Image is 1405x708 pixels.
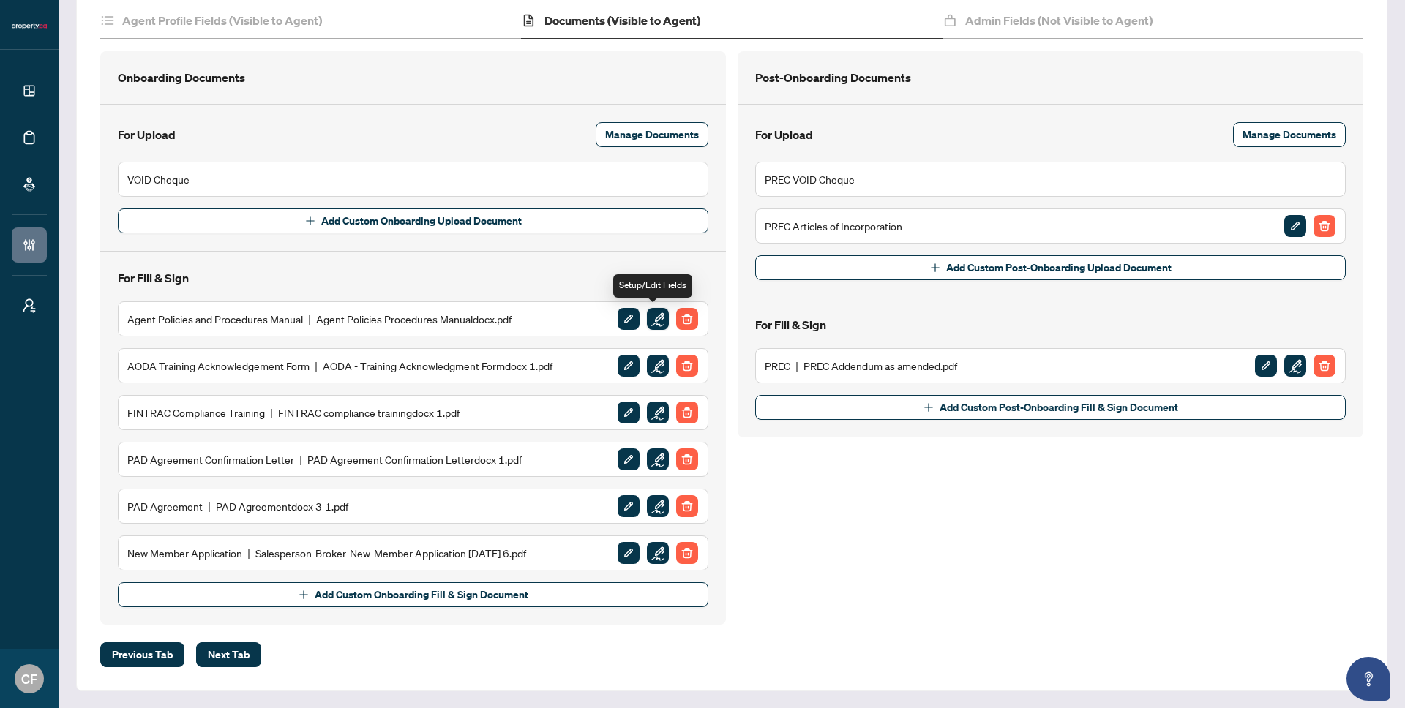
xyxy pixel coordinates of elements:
span: user-switch [22,298,37,313]
h5: PREC PREC Addendum as amended.pdf [765,358,957,374]
button: Add Custom Onboarding Upload Document [118,208,708,233]
button: Setup/Edit Fields [646,541,670,565]
button: Delete [675,354,699,377]
span: Add Custom Onboarding Upload Document [321,209,522,233]
button: Manage Documents [1233,122,1346,147]
span: Manage Documents [1243,123,1336,146]
img: Delete [676,448,698,470]
h4: Admin Fields (Not Visible to Agent) [965,12,1153,29]
button: Icon [617,401,640,424]
button: Delete [1313,214,1336,238]
span: plus [299,590,309,600]
img: Delete [676,402,698,423]
img: Setup/Edit Fields [647,402,669,423]
button: Icon [617,541,640,565]
h5: Agent Policies and Procedures Manual Agent Policies Procedures Manualdocx.pdf [127,311,512,327]
button: Delete [675,541,699,565]
h5: PAD Agreement Confirmation Letter PAD Agreement Confirmation Letterdocx 1.pdf [127,451,522,467]
button: Icon [1254,354,1278,377]
span: plus [305,216,315,226]
h5: PREC Articles of Incorporation [765,218,902,234]
span: Add Custom Onboarding Fill & Sign Document [315,583,528,606]
h5: PAD Agreement PAD Agreementdocx 3 1.pdf [127,498,348,514]
h4: Onboarding Documents [118,69,245,86]
img: Delete [1314,355,1335,377]
img: Setup/Edit Fields [647,355,669,377]
button: Icon [617,354,640,377]
img: Icon [618,402,640,423]
img: Icon [618,495,640,517]
h5: PREC VOID Cheque [765,171,855,187]
img: Delete [676,542,698,564]
img: logo [12,22,47,31]
button: Previous Tab [100,642,184,667]
img: Setup/Edit Fields [647,542,669,564]
div: Setup/Edit Fields [613,274,692,298]
img: Setup/Edit Fields [647,308,669,330]
img: Delete [676,308,698,330]
span: CF [21,669,37,689]
button: Delete [675,401,699,424]
h4: Agent Profile Fields (Visible to Agent) [122,12,322,29]
button: Icon [617,307,640,331]
h5: New Member Application Salesperson-Broker-New-Member Application [DATE] 6.pdf [127,545,526,561]
span: Manage Documents [605,123,699,146]
h5: FINTRAC Compliance Training FINTRAC compliance trainingdocx 1.pdf [127,404,460,421]
button: Delete [1313,354,1336,377]
button: Manage Documents [596,122,708,147]
h4: For Upload [118,126,176,143]
h5: VOID Cheque [127,171,190,187]
img: Icon [618,448,640,470]
button: Next Tab [196,642,261,667]
span: plus [930,263,940,273]
span: Next Tab [208,643,250,666]
button: Delete [675,448,699,471]
button: Setup/Edit Fields [646,307,670,331]
span: Add Custom Post-Onboarding Fill & Sign Document [940,396,1178,419]
button: Setup/Edit Fields [646,448,670,471]
img: Icon [1255,355,1277,377]
h5: AODA Training Acknowledgement Form AODA - Training Acknowledgment Formdocx 1.pdf [127,358,552,374]
span: Add Custom Post-Onboarding Upload Document [946,256,1172,279]
button: Icon [617,448,640,471]
button: Setup/Edit Fields [1284,354,1307,377]
button: Setup/Edit Fields [646,494,670,518]
h4: For Upload [755,126,813,143]
h4: Post-Onboarding Documents [755,69,911,86]
h4: For Fill & Sign [118,269,189,287]
button: Icon [617,494,640,518]
h4: Documents (Visible to Agent) [544,12,700,29]
button: Delete [675,494,699,518]
img: Icon [1284,215,1306,237]
img: Delete [676,355,698,377]
button: Add Custom Onboarding Fill & Sign Document [118,582,708,607]
button: Setup/Edit Fields [646,354,670,377]
img: Icon [618,355,640,377]
img: Icon [618,542,640,564]
img: Setup/Edit Fields [647,495,669,517]
button: Add Custom Post-Onboarding Upload Document [755,255,1346,280]
button: Delete [675,307,699,331]
span: Previous Tab [112,643,173,666]
span: plus [923,402,934,413]
img: Icon [618,308,640,330]
button: Setup/Edit Fields [646,401,670,424]
button: Add Custom Post-Onboarding Fill & Sign Document [755,395,1346,420]
h4: For Fill & Sign [755,316,826,334]
button: Icon [1284,214,1307,238]
img: Delete [1314,215,1335,237]
img: Delete [676,495,698,517]
button: Open asap [1346,657,1390,701]
img: Setup/Edit Fields [647,448,669,470]
img: Setup/Edit Fields [1284,355,1306,377]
